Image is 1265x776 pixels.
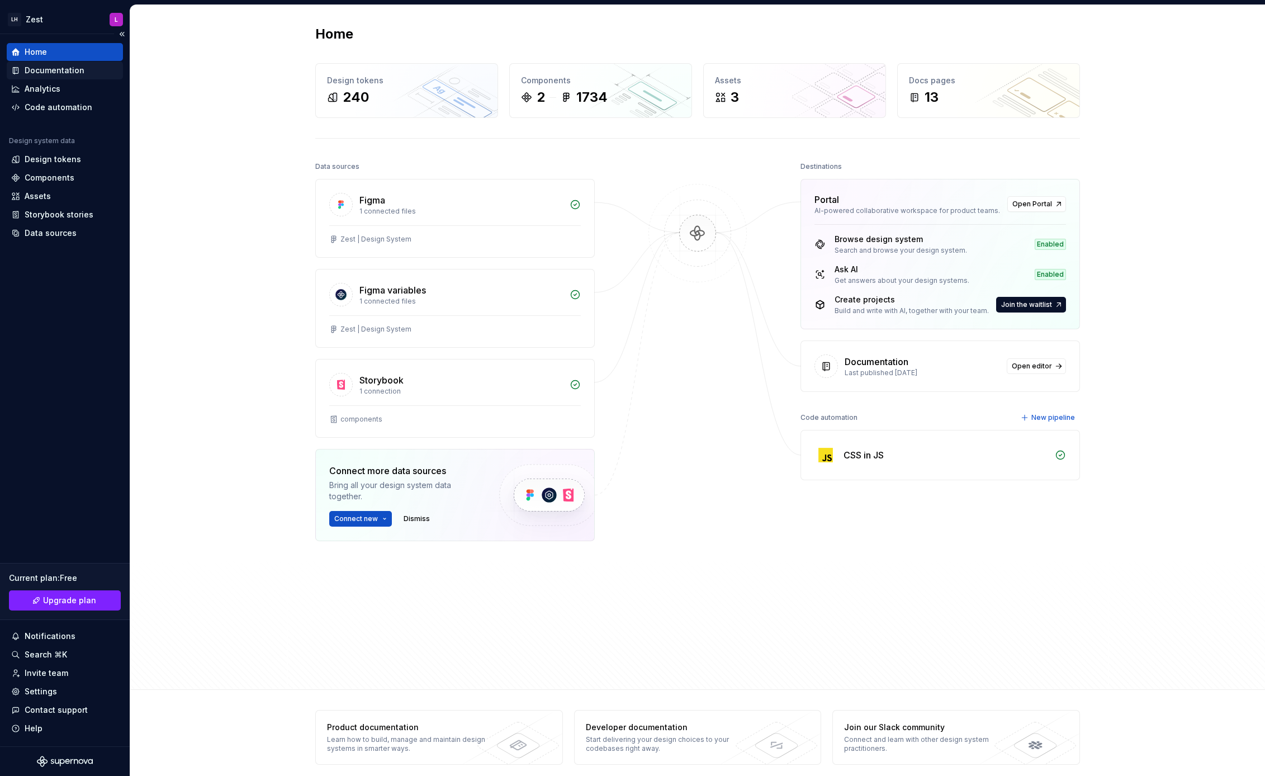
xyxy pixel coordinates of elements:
div: 2 [537,88,545,106]
a: Storybook stories [7,206,123,224]
a: Docs pages13 [897,63,1080,118]
button: Contact support [7,701,123,719]
button: Notifications [7,627,123,645]
a: Storybook1 connectioncomponents [315,359,595,438]
div: components [340,415,382,424]
div: Get answers about your design systems. [835,276,969,285]
span: Join the waitlist [1001,300,1052,309]
div: Current plan : Free [9,572,121,584]
div: Enabled [1035,269,1066,280]
div: Figma variables [359,283,426,297]
div: 3 [731,88,739,106]
button: Dismiss [399,511,435,527]
div: Product documentation [327,722,490,733]
a: Analytics [7,80,123,98]
a: Assets [7,187,123,205]
div: Invite team [25,668,68,679]
a: Open editor [1007,358,1066,374]
a: Documentation [7,61,123,79]
div: Learn how to build, manage and maintain design systems in smarter ways. [327,735,490,753]
a: Design tokens240 [315,63,498,118]
h2: Home [315,25,353,43]
div: Assets [25,191,51,202]
div: Search and browse your design system. [835,246,967,255]
div: Docs pages [909,75,1068,86]
div: Data sources [315,159,359,174]
a: Figma1 connected filesZest | Design System [315,179,595,258]
button: Join the waitlist [996,297,1066,313]
a: Design tokens [7,150,123,168]
span: New pipeline [1031,413,1075,422]
div: Ask AI [835,264,969,275]
span: Open Portal [1012,200,1052,209]
a: Open Portal [1007,196,1066,212]
span: Open editor [1012,362,1052,371]
div: Join our Slack community [844,722,1007,733]
a: Developer documentationStart delivering your design choices to your codebases right away. [574,710,822,765]
div: Code automation [800,410,857,425]
div: 13 [925,88,939,106]
div: Design tokens [25,154,81,165]
div: Browse design system [835,234,967,245]
div: Design system data [9,136,75,145]
a: Assets3 [703,63,886,118]
div: Code automation [25,102,92,113]
a: Join our Slack communityConnect and learn with other design system practitioners. [832,710,1080,765]
div: Data sources [25,228,77,239]
div: Home [25,46,47,58]
div: Create projects [835,294,989,305]
div: Help [25,723,42,734]
div: Build and write with AI, together with your team. [835,306,989,315]
div: Start delivering your design choices to your codebases right away. [586,735,748,753]
button: New pipeline [1017,410,1080,425]
div: 1 connected files [359,207,563,216]
div: 1 connection [359,387,563,396]
a: Components21734 [509,63,692,118]
div: 240 [343,88,369,106]
div: CSS in JS [844,448,884,462]
a: Code automation [7,98,123,116]
div: Connect and learn with other design system practitioners. [844,735,1007,753]
span: Upgrade plan [43,595,96,606]
div: AI-powered collaborative workspace for product teams. [814,206,1001,215]
button: Upgrade plan [9,590,121,611]
div: Contact support [25,704,88,716]
div: Destinations [800,159,842,174]
a: Home [7,43,123,61]
div: Portal [814,193,839,206]
a: Figma variables1 connected filesZest | Design System [315,269,595,348]
div: 1734 [576,88,608,106]
div: Enabled [1035,239,1066,250]
div: Settings [25,686,57,697]
a: Product documentationLearn how to build, manage and maintain design systems in smarter ways. [315,710,563,765]
button: LHZestL [2,7,127,31]
div: L [115,15,118,24]
div: Components [25,172,74,183]
div: Documentation [845,355,908,368]
div: 1 connected files [359,297,563,306]
button: Collapse sidebar [114,26,130,42]
div: Search ⌘K [25,649,67,660]
button: Help [7,720,123,737]
div: Last published [DATE] [845,368,1000,377]
a: Components [7,169,123,187]
div: Storybook [359,373,404,387]
div: Zest | Design System [340,325,411,334]
a: Data sources [7,224,123,242]
div: Analytics [25,83,60,94]
a: Settings [7,683,123,701]
div: Documentation [25,65,84,76]
div: Zest [26,14,43,25]
div: Storybook stories [25,209,93,220]
div: LH [8,13,21,26]
button: Connect new [329,511,392,527]
div: Notifications [25,631,75,642]
div: Assets [715,75,874,86]
button: Search ⌘K [7,646,123,664]
a: Invite team [7,664,123,682]
svg: Supernova Logo [37,756,93,767]
div: Connect more data sources [329,464,480,477]
div: Bring all your design system data together. [329,480,480,502]
div: Figma [359,193,385,207]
